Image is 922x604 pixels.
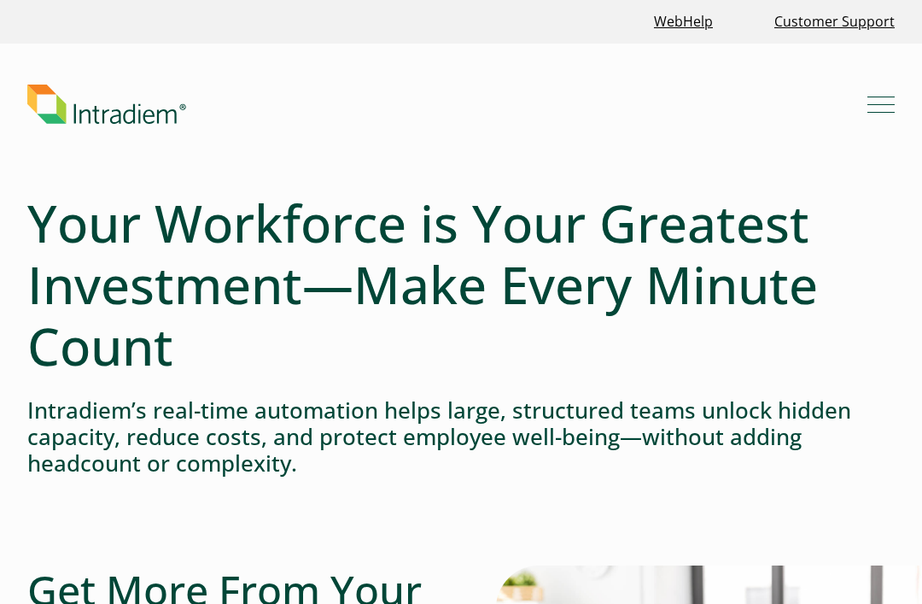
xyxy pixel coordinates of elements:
[767,3,902,40] a: Customer Support
[27,85,186,124] img: Intradiem
[867,91,895,118] button: Mobile Navigation Button
[27,397,895,478] h4: Intradiem’s real-time automation helps large, structured teams unlock hidden capacity, reduce cos...
[27,85,867,124] a: Link to homepage of Intradiem
[647,3,720,40] a: Link opens in a new window
[27,192,895,377] h1: Your Workforce is Your Greatest Investment—Make Every Minute Count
